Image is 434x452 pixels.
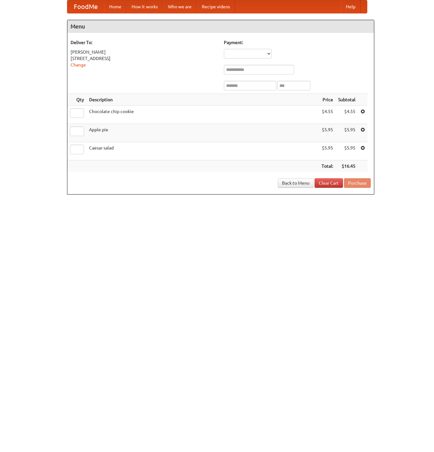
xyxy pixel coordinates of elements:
[278,178,314,188] a: Back to Menu
[163,0,197,13] a: Who we are
[87,106,319,124] td: Chocolate chip cookie
[71,39,217,46] h5: Deliver To:
[336,160,358,172] th: $16.45
[71,62,86,67] a: Change
[197,0,235,13] a: Recipe videos
[319,94,336,106] th: Price
[71,55,217,62] div: [STREET_ADDRESS]
[336,124,358,142] td: $5.95
[71,49,217,55] div: [PERSON_NAME]
[87,124,319,142] td: Apple pie
[315,178,343,188] a: Clear Cart
[319,142,336,160] td: $5.95
[336,106,358,124] td: $4.55
[319,106,336,124] td: $4.55
[67,0,104,13] a: FoodMe
[336,94,358,106] th: Subtotal
[87,142,319,160] td: Caesar salad
[319,124,336,142] td: $5.95
[319,160,336,172] th: Total:
[224,39,371,46] h5: Payment:
[336,142,358,160] td: $5.95
[344,178,371,188] button: Purchase
[104,0,126,13] a: Home
[126,0,163,13] a: How it works
[67,94,87,106] th: Qty
[341,0,361,13] a: Help
[87,94,319,106] th: Description
[67,20,374,33] h4: Menu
